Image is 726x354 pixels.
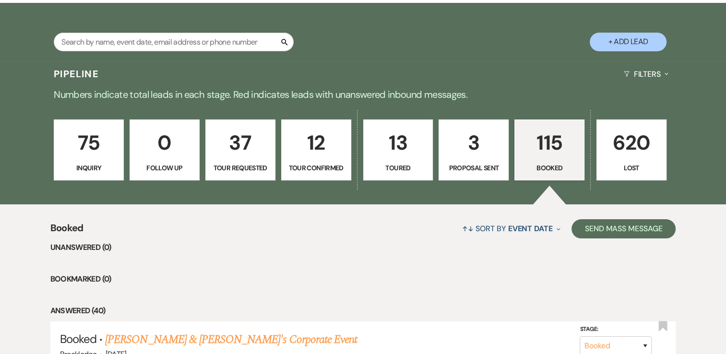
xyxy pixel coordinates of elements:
[105,331,357,348] a: [PERSON_NAME] & [PERSON_NAME]'s Corporate Event
[521,163,578,173] p: Booked
[130,119,200,181] a: 0Follow Up
[212,163,269,173] p: Tour Requested
[205,119,275,181] a: 37Tour Requested
[590,33,666,51] button: + Add Lead
[458,216,564,241] button: Sort By Event Date
[287,163,345,173] p: Tour Confirmed
[439,119,509,181] a: 3Proposal Sent
[54,119,124,181] a: 75Inquiry
[54,33,294,51] input: Search by name, event date, email address or phone number
[363,119,433,181] a: 13Toured
[136,127,193,159] p: 0
[445,163,502,173] p: Proposal Sent
[50,241,676,254] li: Unanswered (0)
[369,163,427,173] p: Toured
[287,127,345,159] p: 12
[50,273,676,285] li: Bookmarked (0)
[136,163,193,173] p: Follow Up
[603,127,660,159] p: 620
[508,224,553,234] span: Event Date
[369,127,427,159] p: 13
[462,224,474,234] span: ↑↓
[580,324,652,335] label: Stage:
[603,163,660,173] p: Lost
[571,219,676,238] button: Send Mass Message
[50,221,83,241] span: Booked
[521,127,578,159] p: 115
[596,119,666,181] a: 620Lost
[514,119,584,181] a: 115Booked
[18,87,709,102] p: Numbers indicate total leads in each stage. Red indicates leads with unanswered inbound messages.
[50,305,676,317] li: Answered (40)
[445,127,502,159] p: 3
[281,119,351,181] a: 12Tour Confirmed
[60,163,118,173] p: Inquiry
[60,127,118,159] p: 75
[212,127,269,159] p: 37
[60,331,96,346] span: Booked
[54,67,99,81] h3: Pipeline
[620,61,672,87] button: Filters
